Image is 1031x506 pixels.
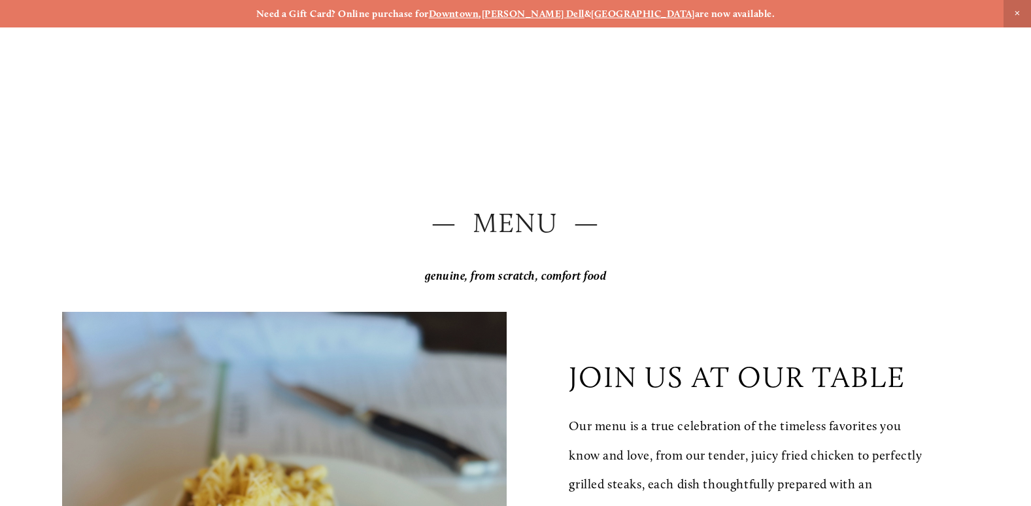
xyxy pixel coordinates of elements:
strong: Need a Gift Card? Online purchase for [256,8,429,20]
a: Downtown [429,8,479,20]
em: genuine, from scratch, comfort food [425,269,607,283]
strong: & [584,8,591,20]
strong: , [479,8,481,20]
p: join us at our table [569,360,905,394]
a: [PERSON_NAME] Dell [482,8,584,20]
strong: are now available. [695,8,775,20]
a: [GEOGRAPHIC_DATA] [591,8,695,20]
h2: — Menu — [62,204,970,243]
